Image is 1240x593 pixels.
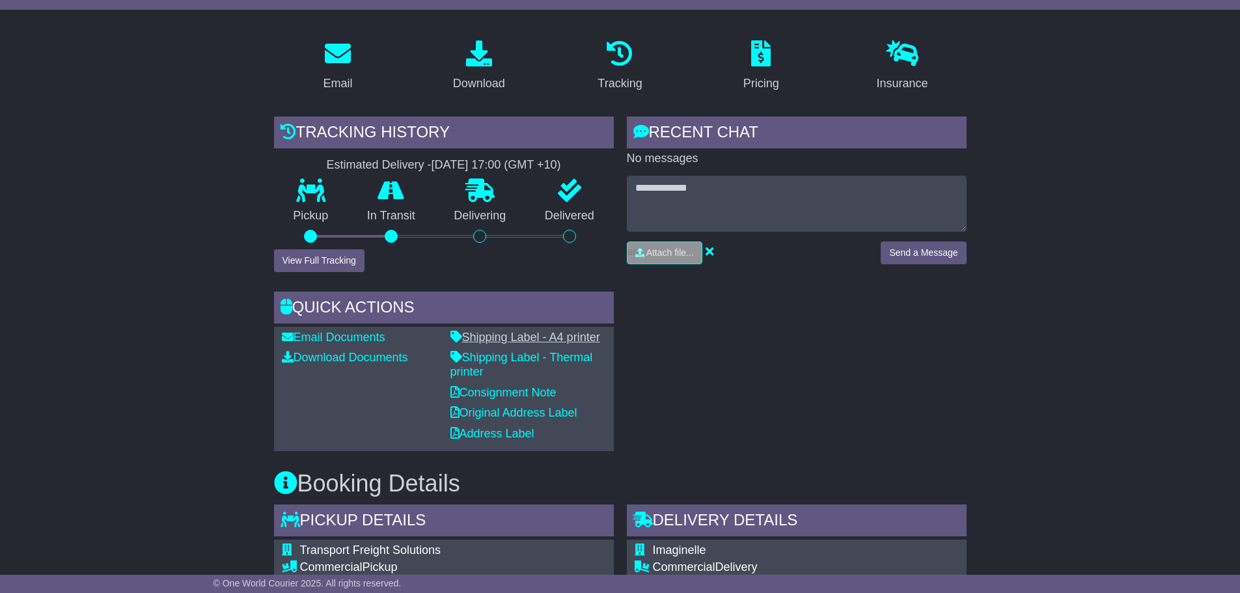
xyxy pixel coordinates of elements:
a: Original Address Label [450,406,577,419]
a: Email [314,36,361,97]
button: View Full Tracking [274,249,365,272]
p: Delivering [435,209,526,223]
button: Send a Message [881,241,966,264]
div: Estimated Delivery - [274,158,614,172]
a: Address Label [450,427,534,440]
div: Insurance [877,75,928,92]
div: Delivery [653,560,948,575]
p: In Transit [348,209,435,223]
a: Download Documents [282,351,408,364]
span: © One World Courier 2025. All rights reserved. [214,578,402,588]
a: Tracking [589,36,650,97]
p: Delivered [525,209,614,223]
div: RECENT CHAT [627,117,967,152]
a: Shipping Label - A4 printer [450,331,600,344]
span: Commercial [300,560,363,573]
div: Tracking history [274,117,614,152]
div: [DATE] 17:00 (GMT +10) [432,158,561,172]
p: Pickup [274,209,348,223]
div: Pickup [300,560,551,575]
p: No messages [627,152,967,166]
a: Insurance [868,36,937,97]
div: Delivery Details [627,504,967,540]
div: Email [323,75,352,92]
a: Shipping Label - Thermal printer [450,351,593,378]
span: Transport Freight Solutions [300,544,441,557]
a: Consignment Note [450,386,557,399]
a: Email Documents [282,331,385,344]
div: Quick Actions [274,292,614,327]
div: Tracking [598,75,642,92]
a: Pricing [735,36,788,97]
div: Pricing [743,75,779,92]
div: Download [453,75,505,92]
a: Download [445,36,514,97]
span: Commercial [653,560,715,573]
div: Pickup Details [274,504,614,540]
h3: Booking Details [274,471,967,497]
span: Imaginelle [653,544,706,557]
